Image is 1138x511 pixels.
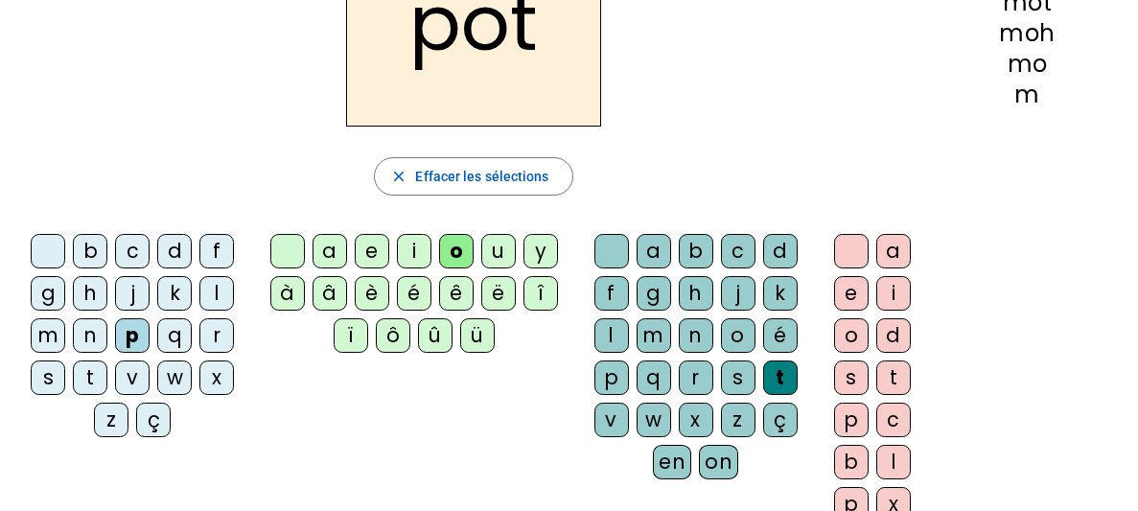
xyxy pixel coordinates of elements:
[355,234,389,268] div: e
[834,360,869,395] div: s
[397,234,431,268] div: i
[73,318,107,353] div: n
[594,318,629,353] div: l
[199,276,234,311] div: l
[355,276,389,311] div: è
[374,157,572,196] button: Effacer les sélections
[157,360,192,395] div: w
[481,234,516,268] div: u
[834,445,869,479] div: b
[763,276,798,311] div: k
[834,318,869,353] div: o
[876,360,911,395] div: t
[721,234,755,268] div: c
[397,276,431,311] div: é
[390,168,407,185] mat-icon: close
[699,445,738,479] div: on
[763,318,798,353] div: é
[721,360,755,395] div: s
[637,276,671,311] div: g
[721,276,755,311] div: j
[876,318,911,353] div: d
[637,234,671,268] div: a
[679,403,713,437] div: x
[157,318,192,353] div: q
[876,234,911,268] div: a
[721,318,755,353] div: o
[876,403,911,437] div: c
[594,276,629,311] div: f
[73,360,107,395] div: t
[115,276,150,311] div: j
[439,234,474,268] div: o
[31,360,65,395] div: s
[679,234,713,268] div: b
[157,276,192,311] div: k
[481,276,516,311] div: ë
[73,276,107,311] div: h
[313,276,347,311] div: â
[679,360,713,395] div: r
[721,403,755,437] div: z
[376,318,410,353] div: ô
[594,403,629,437] div: v
[136,403,171,437] div: ç
[439,276,474,311] div: ê
[115,318,150,353] div: p
[94,403,128,437] div: z
[637,403,671,437] div: w
[763,403,798,437] div: ç
[594,360,629,395] div: p
[31,276,65,311] div: g
[199,318,234,353] div: r
[523,276,558,311] div: î
[313,234,347,268] div: a
[876,445,911,479] div: l
[763,234,798,268] div: d
[637,318,671,353] div: m
[679,276,713,311] div: h
[947,83,1107,106] div: m
[876,276,911,311] div: i
[73,234,107,268] div: b
[653,445,691,479] div: en
[199,234,234,268] div: f
[679,318,713,353] div: n
[834,276,869,311] div: e
[157,234,192,268] div: d
[523,234,558,268] div: y
[637,360,671,395] div: q
[115,234,150,268] div: c
[947,53,1107,76] div: mo
[115,360,150,395] div: v
[31,318,65,353] div: m
[415,165,548,188] span: Effacer les sélections
[947,22,1107,45] div: moh
[418,318,453,353] div: û
[460,318,495,353] div: ü
[763,360,798,395] div: t
[834,403,869,437] div: p
[334,318,368,353] div: ï
[199,360,234,395] div: x
[270,276,305,311] div: à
